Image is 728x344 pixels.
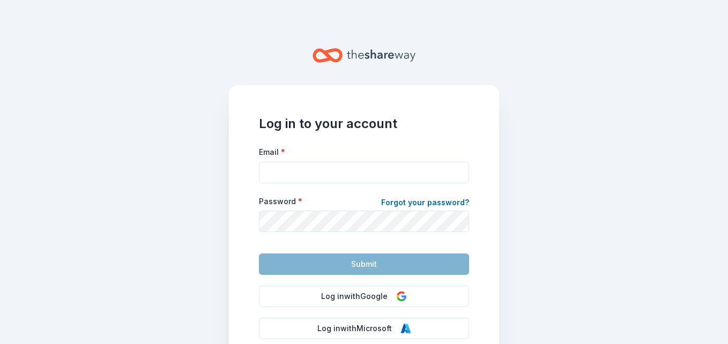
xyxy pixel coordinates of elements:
label: Password [259,196,302,207]
img: Google Logo [396,291,407,302]
button: Log inwithGoogle [259,286,469,307]
label: Email [259,147,285,158]
a: Forgot your password? [381,196,469,211]
button: Log inwithMicrosoft [259,318,469,339]
a: Home [313,43,415,68]
h1: Log in to your account [259,115,469,132]
img: Microsoft Logo [400,323,411,334]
